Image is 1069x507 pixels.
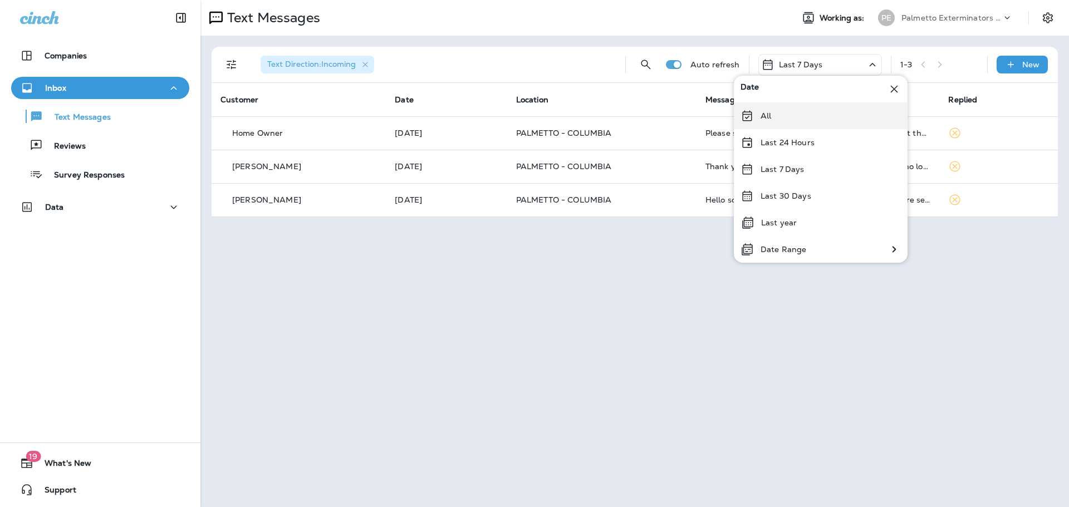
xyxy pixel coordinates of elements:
[779,60,823,69] p: Last 7 Days
[705,162,931,171] div: Thank you for your message. This phone number is no longer monitored. If you are a Patriot Family...
[43,141,86,152] p: Reviews
[516,195,612,205] span: PALMETTO - COLUMBIA
[1022,60,1039,69] p: New
[761,165,805,174] p: Last 7 Days
[705,195,931,204] div: Hello sorry it took so long here is a picture we also are seeing lots of ants. Could we schedule ...
[43,112,111,123] p: Text Messages
[761,111,771,120] p: All
[11,196,189,218] button: Data
[232,195,301,204] p: [PERSON_NAME]
[220,53,243,76] button: Filters
[635,53,657,76] button: Search Messages
[1038,8,1058,28] button: Settings
[516,161,612,171] span: PALMETTO - COLUMBIA
[43,170,125,181] p: Survey Responses
[11,105,189,128] button: Text Messages
[761,245,806,254] p: Date Range
[11,77,189,99] button: Inbox
[267,59,356,69] span: Text Direction : Incoming
[761,191,811,200] p: Last 30 Days
[165,7,197,29] button: Collapse Sidebar
[45,83,66,92] p: Inbox
[878,9,895,26] div: PE
[33,459,91,472] span: What's New
[223,9,320,26] p: Text Messages
[761,218,797,227] p: Last year
[516,128,612,138] span: PALMETTO - COLUMBIA
[11,479,189,501] button: Support
[820,13,867,23] span: Working as:
[45,203,64,211] p: Data
[220,95,258,105] span: Customer
[11,163,189,186] button: Survey Responses
[33,485,76,499] span: Support
[900,60,912,69] div: 1 - 3
[26,451,41,462] span: 19
[11,452,189,474] button: 19What's New
[395,162,498,171] p: Oct 13, 2025 08:04 AM
[395,195,498,204] p: Oct 9, 2025 04:12 PM
[948,95,977,105] span: Replied
[690,60,740,69] p: Auto refresh
[395,95,414,105] span: Date
[395,129,498,137] p: Oct 13, 2025 08:05 AM
[705,129,931,137] div: Please stop texting this number. We no longer live at that address
[261,56,374,73] div: Text Direction:Incoming
[11,45,189,67] button: Companies
[761,138,815,147] p: Last 24 Hours
[232,162,301,171] p: [PERSON_NAME]
[11,134,189,157] button: Reviews
[741,82,759,96] span: Date
[705,95,739,105] span: Message
[901,13,1002,22] p: Palmetto Exterminators LLC
[232,129,283,137] p: Home Owner
[516,95,548,105] span: Location
[45,51,87,60] p: Companies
